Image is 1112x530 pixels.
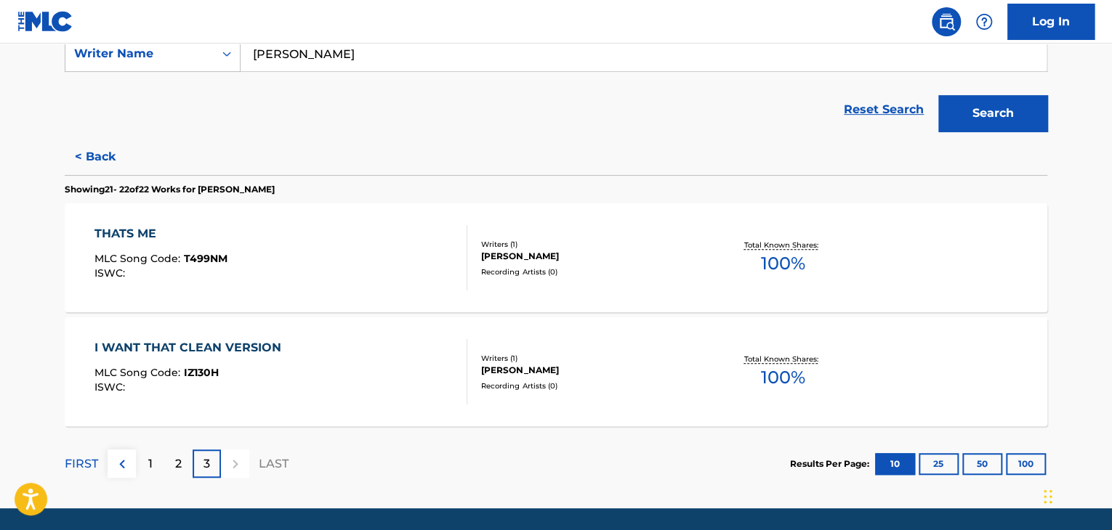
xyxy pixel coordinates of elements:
[481,364,701,377] div: [PERSON_NAME]
[259,455,289,473] p: LAST
[481,250,701,263] div: [PERSON_NAME]
[94,380,129,394] span: ISWC :
[481,353,701,364] div: Writers ( 1 )
[790,457,873,470] p: Results Per Page:
[94,252,184,265] span: MLC Song Code :
[760,250,805,277] span: 100 %
[481,239,701,250] div: Writers ( 1 )
[65,139,152,175] button: < Back
[94,266,129,280] span: ISWC :
[94,225,227,242] div: THATS ME
[65,455,98,473] p: FIRST
[481,266,701,277] div: Recording Artists ( 0 )
[65,36,1047,139] form: Search Form
[94,339,289,356] div: I WANT THAT CLEAN VERSION
[1039,460,1112,530] iframe: Chat Widget
[65,183,275,196] p: Showing 21 - 22 of 22 Works for [PERSON_NAME]
[113,455,131,473] img: left
[975,13,993,30] img: help
[760,364,805,391] span: 100 %
[204,455,210,473] p: 3
[481,380,701,391] div: Recording Artists ( 0 )
[184,252,227,265] span: T499NM
[148,455,153,473] p: 1
[1006,453,1046,475] button: 100
[962,453,1002,475] button: 50
[837,94,931,126] a: Reset Search
[932,7,961,36] a: Public Search
[17,11,73,32] img: MLC Logo
[919,453,959,475] button: 25
[74,45,205,62] div: Writer Name
[938,13,955,30] img: search
[94,366,184,379] span: MLC Song Code :
[1007,4,1095,40] a: Log In
[175,455,182,473] p: 2
[184,366,219,379] span: IZ130H
[744,354,821,364] p: Total Known Shares:
[65,317,1047,426] a: I WANT THAT CLEAN VERSIONMLC Song Code:IZ130HISWC:Writers (1)[PERSON_NAME]Recording Artists (0)To...
[938,95,1047,131] button: Search
[970,7,999,36] div: Help
[744,240,821,250] p: Total Known Shares:
[875,453,915,475] button: 10
[65,203,1047,312] a: THATS MEMLC Song Code:T499NMISWC:Writers (1)[PERSON_NAME]Recording Artists (0)Total Known Shares:...
[1044,475,1052,518] div: Drag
